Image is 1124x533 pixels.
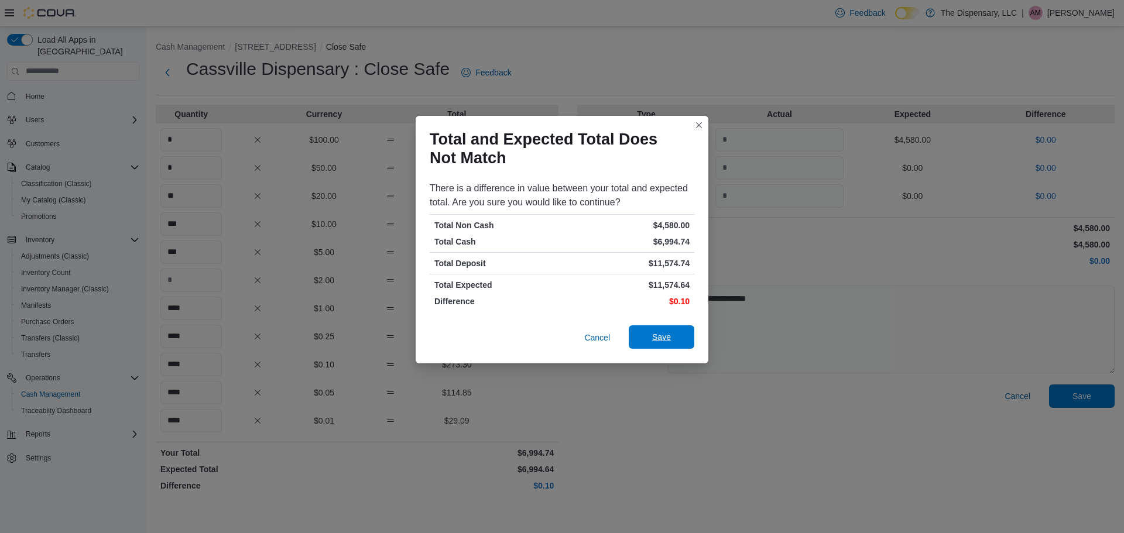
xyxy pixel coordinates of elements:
[564,219,690,231] p: $4,580.00
[434,257,560,269] p: Total Deposit
[652,331,671,343] span: Save
[434,295,560,307] p: Difference
[564,279,690,291] p: $11,574.64
[629,325,694,349] button: Save
[430,181,694,209] div: There is a difference in value between your total and expected total. Are you sure you would like...
[564,236,690,247] p: $6,994.74
[434,236,560,247] p: Total Cash
[430,130,685,167] h1: Total and Expected Total Does Not Match
[434,279,560,291] p: Total Expected
[434,219,560,231] p: Total Non Cash
[692,118,706,132] button: Closes this modal window
[564,295,690,307] p: $0.10
[580,326,615,349] button: Cancel
[564,257,690,269] p: $11,574.74
[584,332,610,343] span: Cancel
